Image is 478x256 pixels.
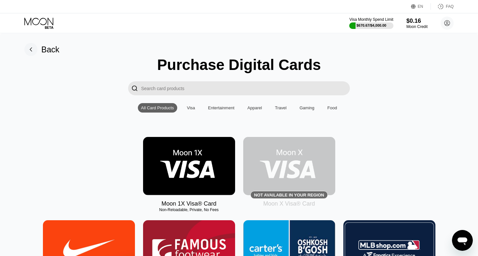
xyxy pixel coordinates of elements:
[141,105,174,110] div: All Card Products
[157,56,321,74] div: Purchase Digital Cards
[296,103,318,113] div: Gaming
[431,3,454,10] div: FAQ
[349,17,393,29] div: Visa Monthly Spend Limit$670.67/$4,000.00
[327,105,337,110] div: Food
[254,193,324,197] div: Not available in your region
[247,105,262,110] div: Apparel
[406,18,428,24] div: $0.16
[41,45,60,54] div: Back
[324,103,340,113] div: Food
[452,230,473,251] iframe: Button to launch messaging window
[138,103,177,113] div: All Card Products
[299,105,314,110] div: Gaming
[406,18,428,29] div: $0.16Moon Credit
[24,43,60,56] div: Back
[184,103,198,113] div: Visa
[128,81,141,95] div: 
[349,17,393,22] div: Visa Monthly Spend Limit
[187,105,195,110] div: Visa
[205,103,238,113] div: Entertainment
[275,105,287,110] div: Travel
[161,200,216,207] div: Moon 1X Visa® Card
[263,200,315,207] div: Moon X Visa® Card
[244,103,265,113] div: Apparel
[141,81,350,95] input: Search card products
[131,85,138,92] div: 
[411,3,431,10] div: EN
[272,103,290,113] div: Travel
[243,137,335,195] div: Not available in your region
[208,105,234,110] div: Entertainment
[446,4,454,9] div: FAQ
[406,24,428,29] div: Moon Credit
[143,208,235,212] div: Non-Reloadable, Private, No Fees
[418,4,423,9] div: EN
[356,23,386,27] div: $670.67 / $4,000.00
